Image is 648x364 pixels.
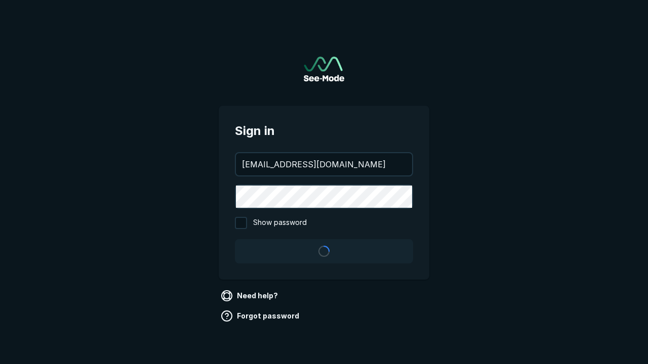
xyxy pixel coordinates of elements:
img: See-Mode Logo [304,57,344,81]
a: Go to sign in [304,57,344,81]
a: Forgot password [219,308,303,324]
input: your@email.com [236,153,412,175]
a: Need help? [219,288,282,304]
span: Show password [253,217,307,229]
span: Sign in [235,122,413,140]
